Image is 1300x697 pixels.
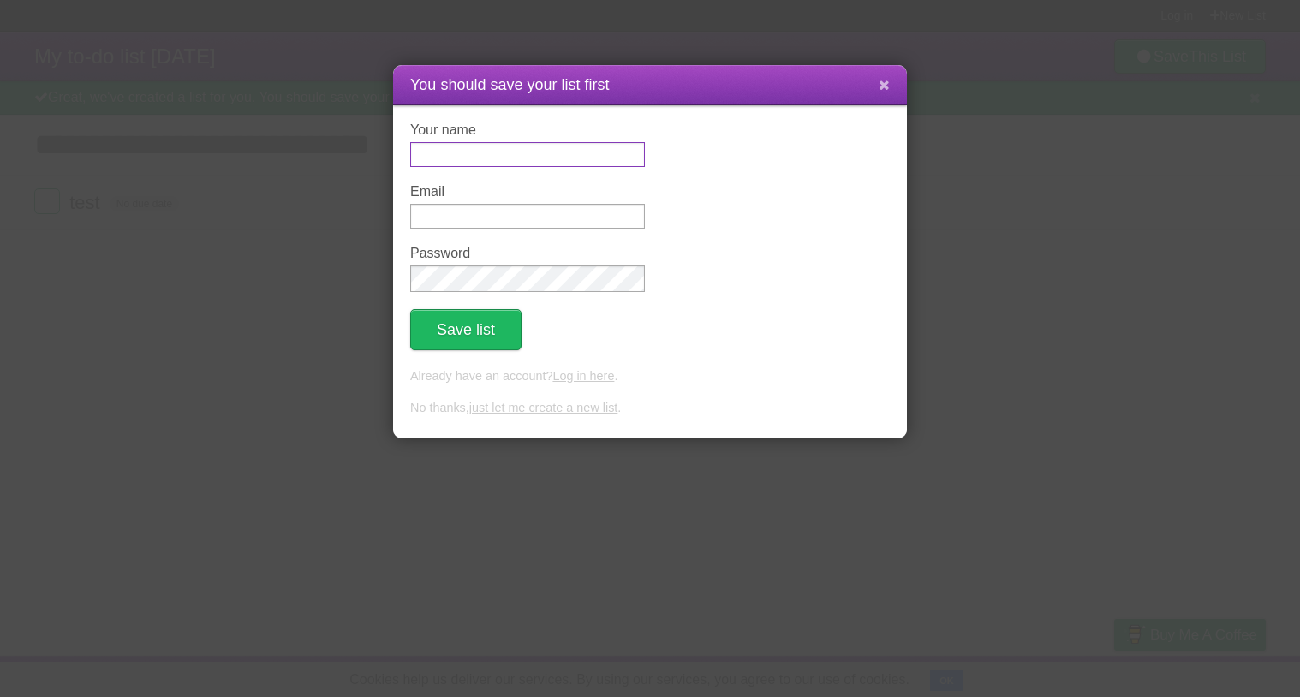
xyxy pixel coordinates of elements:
label: Email [410,184,645,200]
h1: You should save your list first [410,74,890,97]
label: Password [410,246,645,261]
p: No thanks, . [410,399,890,418]
p: Already have an account? . [410,367,890,386]
button: Save list [410,309,522,350]
a: just let me create a new list [469,401,618,414]
label: Your name [410,122,645,138]
a: Log in here [552,369,614,383]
